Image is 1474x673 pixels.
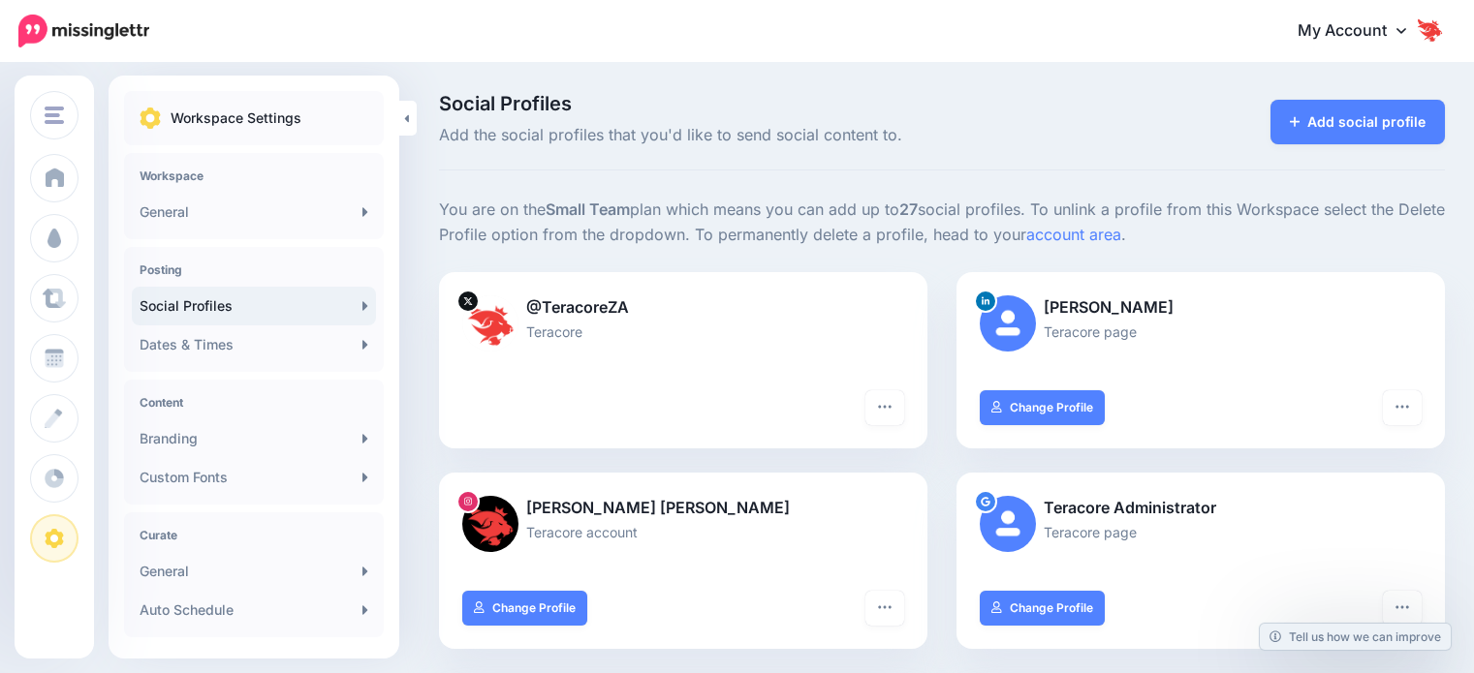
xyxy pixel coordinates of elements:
[462,321,904,343] p: Teracore
[140,107,161,129] img: settings.png
[462,521,904,543] p: Teracore account
[132,591,376,629] a: Auto Schedule
[980,321,1422,343] p: Teracore page
[462,496,904,521] p: [PERSON_NAME] [PERSON_NAME]
[18,15,149,47] img: Missinglettr
[140,528,368,542] h4: Curate
[132,193,376,231] a: General
[546,199,630,219] b: Small Team
[980,295,1036,352] img: user_default_image.png
[1270,100,1446,144] a: Add social profile
[439,123,1100,148] span: Add the social profiles that you'd like to send social content to.
[45,107,64,124] img: menu.png
[1278,8,1445,55] a: My Account
[980,591,1105,626] a: Change Profile
[462,591,587,626] a: Change Profile
[899,199,918,219] b: 27
[462,295,904,321] p: @TeracoreZA
[980,496,1422,521] p: Teracore Administrator
[439,198,1445,248] p: You are on the plan which means you can add up to social profiles. To unlink a profile from this ...
[132,552,376,591] a: General
[132,458,376,497] a: Custom Fonts
[140,395,368,410] h4: Content
[1026,225,1121,244] a: account area
[171,107,301,130] p: Workspace Settings
[1260,624,1451,650] a: Tell us how we can improve
[980,295,1422,321] p: [PERSON_NAME]
[132,419,376,458] a: Branding
[980,521,1422,543] p: Teracore page
[980,496,1036,552] img: user_default_image.png
[132,287,376,325] a: Social Profiles
[439,94,1100,113] span: Social Profiles
[140,168,368,183] h4: Workspace
[140,262,368,277] h4: Posting
[132,325,376,364] a: Dates & Times
[980,390,1105,425] a: Change Profile
[462,295,518,352] img: I-HudfTB-88570.jpg
[462,496,518,552] img: 101078149_602926993907858_1811568839826079744_n-bsa153255.jpg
